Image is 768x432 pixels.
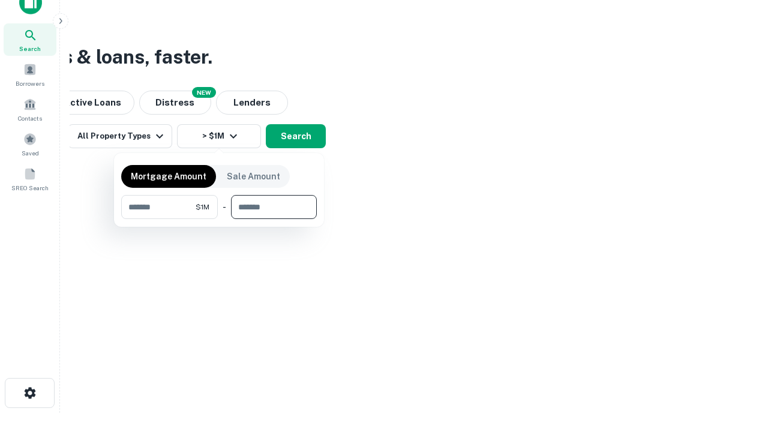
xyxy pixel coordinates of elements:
[227,170,280,183] p: Sale Amount
[708,336,768,394] iframe: Chat Widget
[223,195,226,219] div: -
[196,202,209,212] span: $1M
[131,170,206,183] p: Mortgage Amount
